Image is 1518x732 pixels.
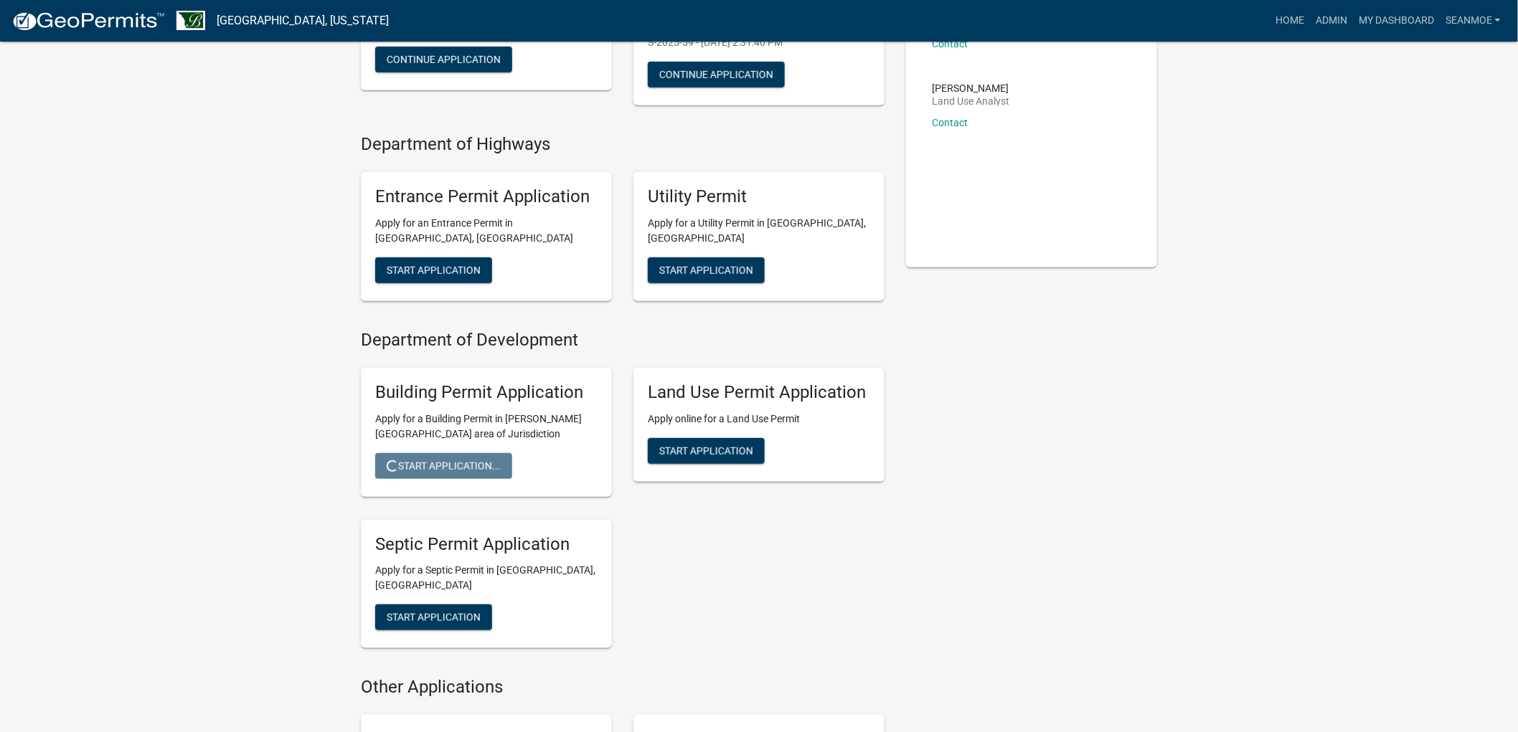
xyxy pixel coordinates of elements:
button: Continue Application [648,62,785,87]
a: [GEOGRAPHIC_DATA], [US_STATE] [217,9,389,33]
h5: Building Permit Application [375,382,598,403]
a: Contact [932,117,968,128]
p: Apply online for a Land Use Permit [648,412,870,427]
p: Apply for a Septic Permit in [GEOGRAPHIC_DATA], [GEOGRAPHIC_DATA] [375,563,598,593]
p: Apply for a Utility Permit in [GEOGRAPHIC_DATA], [GEOGRAPHIC_DATA] [648,216,870,246]
h5: Septic Permit Application [375,534,598,555]
p: [PERSON_NAME] [932,83,1009,93]
p: Apply for an Entrance Permit in [GEOGRAPHIC_DATA], [GEOGRAPHIC_DATA] [375,216,598,246]
span: Start Application [387,265,481,276]
button: Start Application [375,604,492,630]
img: Benton County, Minnesota [176,11,205,30]
button: Start Application [375,257,492,283]
a: Contact [932,38,968,49]
p: Land Use Analyst [932,96,1009,106]
a: Home [1270,7,1310,34]
p: S-2025-59 - [DATE] 2:31:40 PM [648,35,870,50]
h4: Department of Highways [361,134,885,155]
h4: Department of Development [361,330,885,351]
p: Apply for a Building Permit in [PERSON_NAME][GEOGRAPHIC_DATA] area of Jurisdiction [375,412,598,442]
span: Start Application [659,445,753,456]
h4: Other Applications [361,677,885,698]
button: Start Application [648,438,765,464]
button: Continue Application [375,47,512,72]
a: My Dashboard [1353,7,1440,34]
button: Start Application [648,257,765,283]
h5: Entrance Permit Application [375,186,598,207]
a: Admin [1310,7,1353,34]
button: Start Application... [375,453,512,479]
h5: Utility Permit [648,186,870,207]
span: Start Application [659,265,753,276]
span: Start Application... [387,460,501,471]
span: Start Application [387,612,481,623]
h5: Land Use Permit Application [648,382,870,403]
a: SeanMoe [1440,7,1507,34]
